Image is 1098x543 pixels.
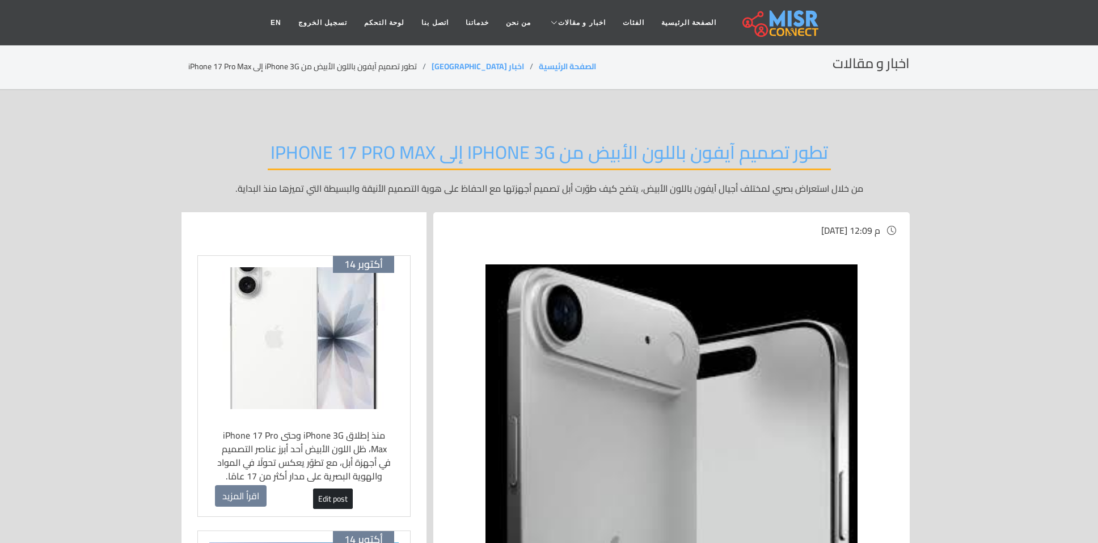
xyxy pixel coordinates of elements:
[653,12,725,33] a: الصفحة الرئيسية
[188,61,432,73] li: تطور تصميم آيفون باللون الأبيض من iPhone 3G إلى iPhone 17 Pro Max
[313,489,353,509] a: Edit post
[558,18,606,28] span: اخبار و مقالات
[432,59,524,74] a: اخبار [GEOGRAPHIC_DATA]
[268,141,831,170] h2: تطور تصميم آيفون باللون الأبيض من iPhone 3G إلى iPhone 17 Pro Max
[821,222,880,239] span: [DATE] 12:09 م
[614,12,653,33] a: الفئات
[742,9,818,37] img: main.misr_connect
[539,12,614,33] a: اخبار و مقالات
[497,12,539,33] a: من نحن
[344,258,383,271] span: أكتوبر 14
[833,56,910,72] h2: اخبار و مقالات
[209,267,399,409] img: مجموعة من هواتف آيفون باللون الأبيض من iPhone 3G إلى iPhone 17 Pro Max
[356,12,413,33] a: لوحة التحكم
[262,12,290,33] a: EN
[215,485,267,507] a: اقرأ المزيد
[539,59,596,74] a: الصفحة الرئيسية
[413,12,457,33] a: اتصل بنا
[485,264,858,543] img: أجيال مختلفة من هواتف آيفون باللون الأبيض من iPhone 3G إلى iPhone 17 Pro Max
[215,428,393,483] p: منذ إطلاق iPhone 3G وحتى iPhone 17 Pro Max، ظل اللون الأبيض أحد أبرز عناصر التصميم في أجهزة أبل، ...
[290,12,356,33] a: تسجيل الخروج
[457,12,497,33] a: خدماتنا
[188,182,910,195] p: من خلال استعراض بصري لمختلف أجيال آيفون باللون الأبيض، يتضح كيف طوّرت أبل تصميم أجهزتها مع الحفاظ...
